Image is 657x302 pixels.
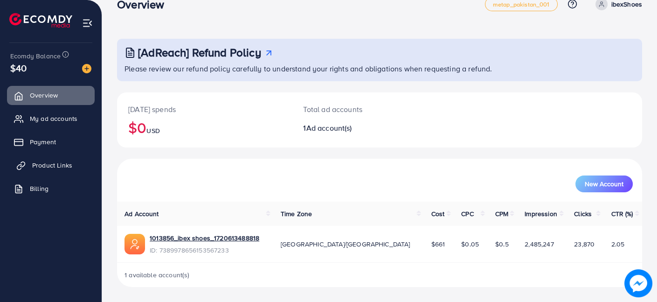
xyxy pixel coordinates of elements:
[30,91,58,100] span: Overview
[525,209,557,218] span: Impression
[7,86,95,105] a: Overview
[281,239,410,249] span: [GEOGRAPHIC_DATA]/[GEOGRAPHIC_DATA]
[281,209,312,218] span: Time Zone
[10,51,61,61] span: Ecomdy Balance
[128,119,281,136] h2: $0
[7,156,95,175] a: Product Links
[124,63,636,74] p: Please review our refund policy carefully to understand your rights and obligations when requesti...
[431,239,445,249] span: $661
[10,61,27,75] span: $40
[138,46,261,59] h3: [AdReach] Refund Policy
[150,233,259,243] a: 1013856_ibex shoes_1720613488818
[124,270,190,280] span: 1 available account(s)
[493,1,550,7] span: metap_pakistan_001
[82,64,91,73] img: image
[585,181,623,187] span: New Account
[303,104,412,115] p: Total ad accounts
[574,239,595,249] span: 23,870
[150,246,259,255] span: ID: 7389978656153567233
[7,109,95,128] a: My ad accounts
[7,133,95,151] a: Payment
[303,124,412,133] h2: 1
[611,209,633,218] span: CTR (%)
[611,239,624,249] span: 2.05
[495,239,509,249] span: $0.5
[495,209,508,218] span: CPM
[624,269,652,297] img: image
[7,179,95,198] a: Billing
[30,114,77,123] span: My ad accounts
[574,209,592,218] span: Clicks
[461,239,479,249] span: $0.05
[306,123,352,133] span: Ad account(s)
[431,209,445,218] span: Cost
[30,184,48,193] span: Billing
[575,176,633,192] button: New Account
[525,239,553,249] span: 2,485,247
[124,209,159,218] span: Ad Account
[9,13,72,28] img: logo
[146,126,159,135] span: USD
[461,209,473,218] span: CPC
[82,18,93,28] img: menu
[32,161,72,170] span: Product Links
[124,234,145,254] img: ic-ads-acc.e4c84228.svg
[30,137,56,147] span: Payment
[128,104,281,115] p: [DATE] spends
